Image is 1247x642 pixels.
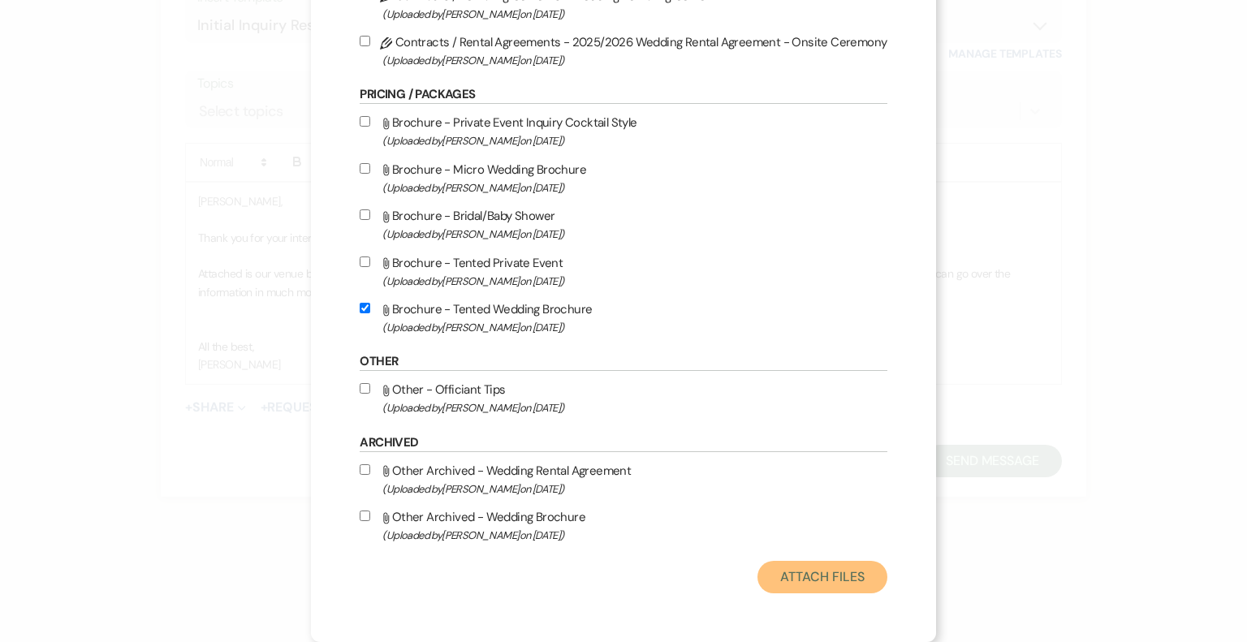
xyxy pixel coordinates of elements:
[360,460,887,498] label: Other Archived - Wedding Rental Agreement
[360,511,370,521] input: Other Archived - Wedding Brochure(Uploaded by[PERSON_NAME]on [DATE])
[382,179,887,197] span: (Uploaded by [PERSON_NAME] on [DATE] )
[360,256,370,267] input: Brochure - Tented Private Event(Uploaded by[PERSON_NAME]on [DATE])
[360,116,370,127] input: Brochure - Private Event Inquiry Cocktail Style(Uploaded by[PERSON_NAME]on [DATE])
[360,379,887,417] label: Other - Officiant Tips
[382,225,887,243] span: (Uploaded by [PERSON_NAME] on [DATE] )
[360,434,887,452] h6: Archived
[382,5,887,24] span: (Uploaded by [PERSON_NAME] on [DATE] )
[382,272,887,291] span: (Uploaded by [PERSON_NAME] on [DATE] )
[360,303,370,313] input: Brochure - Tented Wedding Brochure(Uploaded by[PERSON_NAME]on [DATE])
[360,209,370,220] input: Brochure - Bridal/Baby Shower(Uploaded by[PERSON_NAME]on [DATE])
[382,526,887,545] span: (Uploaded by [PERSON_NAME] on [DATE] )
[360,163,370,174] input: Brochure - Micro Wedding Brochure(Uploaded by[PERSON_NAME]on [DATE])
[382,51,887,70] span: (Uploaded by [PERSON_NAME] on [DATE] )
[360,36,370,46] input: Contracts / Rental Agreements - 2025/2026 Wedding Rental Agreement - Onsite Ceremony(Uploaded by[...
[382,399,887,417] span: (Uploaded by [PERSON_NAME] on [DATE] )
[360,299,887,337] label: Brochure - Tented Wedding Brochure
[360,205,887,243] label: Brochure - Bridal/Baby Shower
[360,506,887,545] label: Other Archived - Wedding Brochure
[360,159,887,197] label: Brochure - Micro Wedding Brochure
[382,318,887,337] span: (Uploaded by [PERSON_NAME] on [DATE] )
[360,353,887,371] h6: Other
[360,383,370,394] input: Other - Officiant Tips(Uploaded by[PERSON_NAME]on [DATE])
[382,480,887,498] span: (Uploaded by [PERSON_NAME] on [DATE] )
[382,131,887,150] span: (Uploaded by [PERSON_NAME] on [DATE] )
[360,252,887,291] label: Brochure - Tented Private Event
[360,112,887,150] label: Brochure - Private Event Inquiry Cocktail Style
[360,32,887,70] label: Contracts / Rental Agreements - 2025/2026 Wedding Rental Agreement - Onsite Ceremony
[360,464,370,475] input: Other Archived - Wedding Rental Agreement(Uploaded by[PERSON_NAME]on [DATE])
[360,86,887,104] h6: Pricing / Packages
[757,561,887,593] button: Attach Files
